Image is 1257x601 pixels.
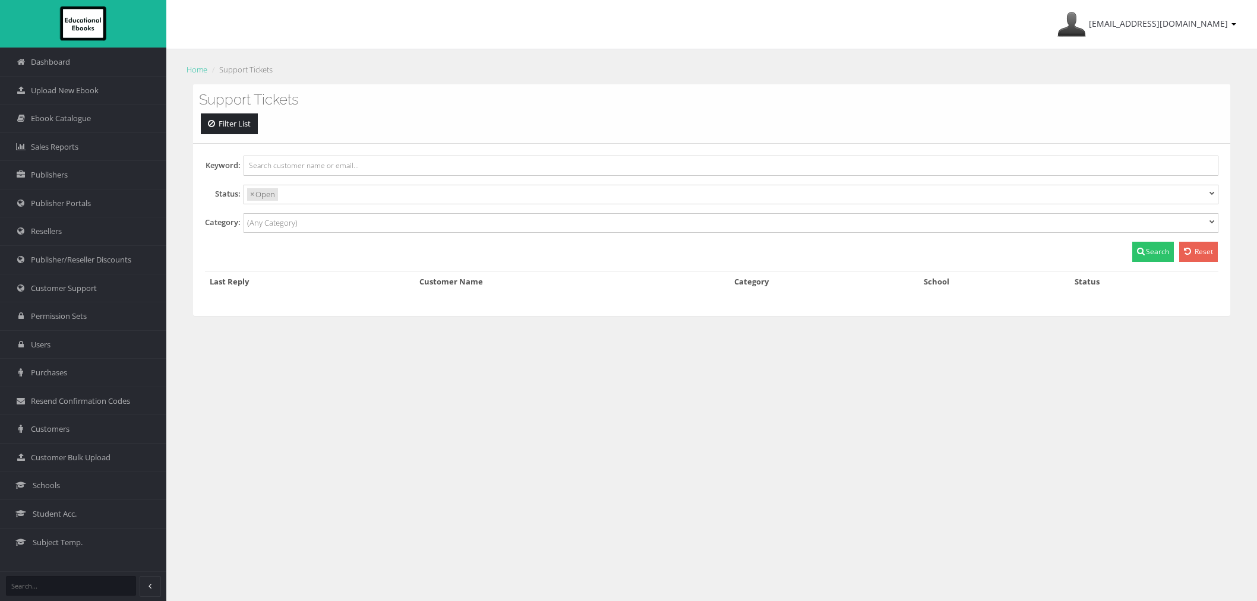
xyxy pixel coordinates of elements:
[33,537,83,548] span: Subject Temp.
[919,271,1070,292] th: School
[31,254,131,265] span: Publisher/Reseller Discounts
[31,85,99,96] span: Upload New Ebook
[201,113,258,134] a: Filter List
[209,64,273,76] li: Support Tickets
[205,159,241,172] label: Keyword:
[247,188,278,201] li: Open
[187,64,207,75] a: Home
[31,367,67,378] span: Purchases
[31,56,70,68] span: Dashboard
[33,508,77,520] span: Student Acc.
[31,311,87,322] span: Permission Sets
[31,396,130,407] span: Resend Confirmation Codes
[729,271,919,292] th: Category
[31,339,50,350] span: Users
[1057,10,1086,39] img: Avatar
[247,217,331,229] input: (Any Category)
[415,271,729,292] th: Customer Name
[31,423,70,435] span: Customers
[31,198,91,209] span: Publisher Portals
[31,226,62,237] span: Resellers
[31,113,91,124] span: Ebook Catalogue
[205,271,415,292] th: Last Reply
[6,576,136,596] input: Search...
[31,283,97,294] span: Customer Support
[199,92,1224,107] h3: Support Tickets
[1179,242,1218,262] a: Reset
[31,141,78,153] span: Sales Reports
[250,188,254,201] span: ×
[1132,242,1174,262] button: Search
[244,156,1218,176] input: Search customer name or email...
[1070,271,1218,292] th: Status
[33,480,60,491] span: Schools
[1089,18,1228,29] span: [EMAIL_ADDRESS][DOMAIN_NAME]
[205,216,241,229] label: Category:
[205,188,241,200] label: Status:
[31,169,68,181] span: Publishers
[31,452,110,463] span: Customer Bulk Upload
